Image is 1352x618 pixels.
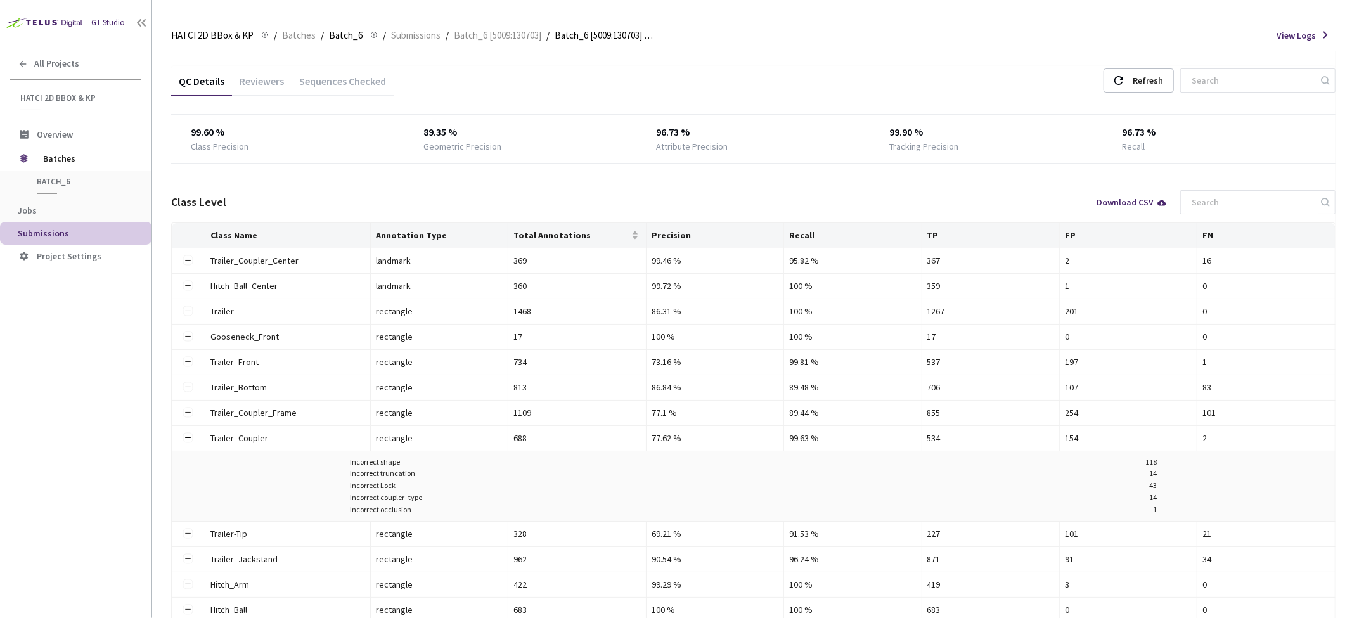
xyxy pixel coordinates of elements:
div: 1109 [513,406,640,420]
div: 1 [1153,504,1157,516]
div: 1 [1202,355,1330,369]
div: 43 [1149,480,1157,492]
div: 328 [513,527,640,541]
div: 14 [1149,468,1157,480]
div: 1 [1065,279,1192,293]
div: Gooseneck_Front [210,330,350,344]
span: Jobs [18,205,37,216]
div: 118 [1145,456,1157,468]
div: 734 [513,355,640,369]
div: Attribute Precision [656,140,728,153]
div: 0 [1065,603,1192,617]
div: 813 [513,380,640,394]
div: 99.72 % [652,279,778,293]
div: 422 [513,577,640,591]
a: Batches [280,28,318,42]
div: 100 % [652,603,778,617]
span: Batch_6 [37,176,131,187]
div: rectangle [376,406,503,420]
div: 100 % [789,577,916,591]
div: Hitch_Ball_Center [210,279,350,293]
div: landmark [376,254,503,267]
th: Recall [784,223,922,248]
span: Batch_6 [5009:130703] QC - [DATE] [555,28,657,43]
div: Tracking Precision [889,140,958,153]
span: Submissions [391,28,441,43]
div: 21 [1202,527,1330,541]
div: landmark [376,279,503,293]
div: 688 [513,431,640,445]
div: Class Precision [191,140,248,153]
div: 0 [1202,603,1330,617]
div: 89.35 % [423,125,617,140]
div: Refresh [1133,69,1163,92]
div: 1468 [513,304,640,318]
div: 201 [1065,304,1192,318]
div: 2 [1202,431,1330,445]
div: 0 [1202,577,1330,591]
div: 100 % [789,304,916,318]
div: 197 [1065,355,1192,369]
div: Trailer_Jackstand [210,552,350,566]
div: 99.60 % [191,125,385,140]
div: Incorrect Lock [350,480,396,492]
div: 99.81 % [789,355,916,369]
div: 95.82 % [789,254,916,267]
div: 83 [1202,380,1330,394]
div: Incorrect truncation [350,468,415,480]
li: / [446,28,449,43]
div: 855 [927,406,1054,420]
div: Trailer_Coupler_Frame [210,406,350,420]
div: 107 [1065,380,1192,394]
input: Search [1184,69,1319,92]
div: 96.24 % [789,552,916,566]
div: 91.53 % [789,527,916,541]
th: TP [922,223,1060,248]
div: QC Details [171,75,232,96]
div: 99.46 % [652,254,778,267]
div: 69.21 % [652,527,778,541]
button: Collapse row [183,433,193,443]
div: rectangle [376,355,503,369]
button: Expand row [183,357,193,367]
input: Search [1184,191,1319,214]
div: 96.73 % [1122,125,1316,140]
div: 0 [1202,304,1330,318]
div: Sequences Checked [292,75,394,96]
div: 101 [1065,527,1192,541]
button: Expand row [183,529,193,539]
span: View Logs [1277,29,1316,42]
div: 0 [1065,330,1192,344]
div: 0 [1202,279,1330,293]
div: 99.90 % [889,125,1083,140]
div: 100 % [789,603,916,617]
div: 419 [927,577,1054,591]
div: 34 [1202,552,1330,566]
div: Hitch_Ball [210,603,350,617]
div: Incorrect coupler_type [350,492,422,504]
div: 100 % [789,330,916,344]
th: Precision [647,223,784,248]
button: Expand row [183,332,193,342]
div: 89.44 % [789,406,916,420]
div: 14 [1149,492,1157,504]
div: 367 [927,254,1054,267]
li: / [274,28,277,43]
div: 227 [927,527,1054,541]
div: 73.16 % [652,355,778,369]
span: HATCI 2D BBox & KP [171,28,254,43]
div: rectangle [376,431,503,445]
div: 3 [1065,577,1192,591]
div: 86.31 % [652,304,778,318]
div: 534 [927,431,1054,445]
button: Expand row [183,382,193,392]
div: Trailer_Coupler_Center [210,254,350,267]
div: 99.63 % [789,431,916,445]
span: Project Settings [37,250,101,262]
button: Expand row [183,255,193,266]
div: 101 [1202,406,1330,420]
span: Total Annotations [513,230,628,240]
button: Expand row [183,554,193,564]
div: 77.62 % [652,431,778,445]
div: Class Level [171,194,226,210]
